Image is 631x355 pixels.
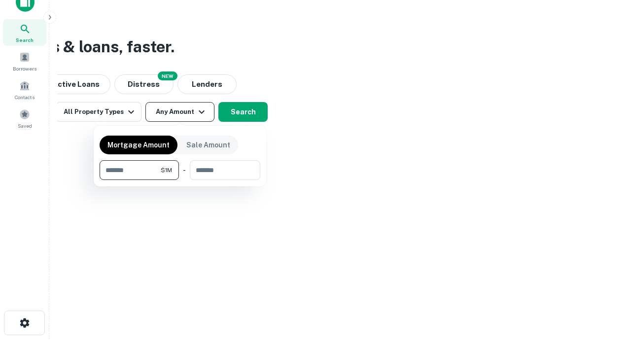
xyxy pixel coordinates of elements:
div: - [183,160,186,180]
iframe: Chat Widget [582,276,631,323]
p: Mortgage Amount [107,140,170,150]
p: Sale Amount [186,140,230,150]
span: $1M [161,166,172,175]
